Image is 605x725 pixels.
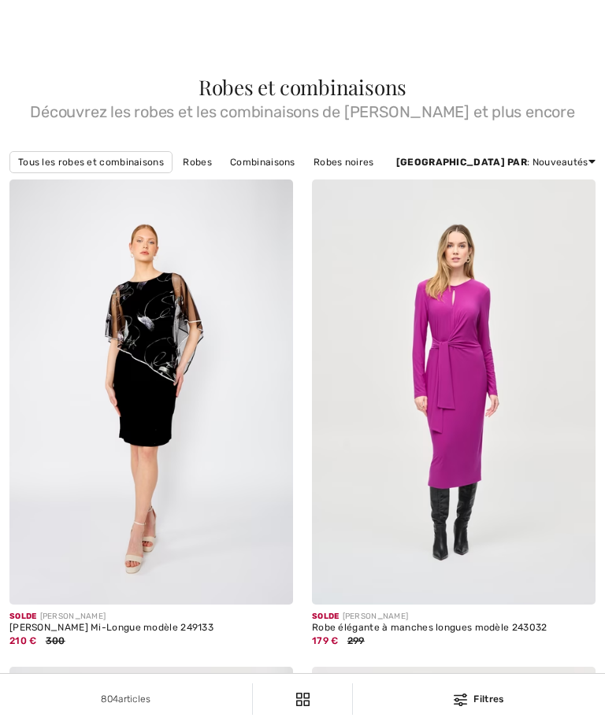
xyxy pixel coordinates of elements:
[306,152,382,172] a: Robes noires
[9,623,293,634] div: [PERSON_NAME] Mi-Longue modèle 249133
[396,157,527,168] strong: [GEOGRAPHIC_DATA] par
[199,73,406,101] span: Robes et combinaisons
[312,612,340,621] span: Solde
[296,693,310,706] img: Filtres
[9,151,173,173] a: Tous les robes et combinaisons
[362,692,596,706] div: Filtres
[9,611,293,623] div: [PERSON_NAME]
[454,694,467,706] img: Filtres
[222,152,303,172] a: Combinaisons
[312,635,339,646] span: 179 €
[9,179,293,605] img: Robe Élégante Mi-Longue modèle 249133. Noir/Violette
[312,623,596,634] div: Robe élégante à manches longues modèle 243032
[9,98,596,120] span: Découvrez les robes et les combinaisons de [PERSON_NAME] et plus encore
[9,612,37,621] span: Solde
[396,155,596,169] div: : Nouveautés
[175,152,220,172] a: Robes
[312,611,596,623] div: [PERSON_NAME]
[347,635,365,646] span: 299
[101,694,118,705] span: 804
[312,179,596,605] img: Robe élégante à manches longues modèle 243032. Empress
[46,635,65,646] span: 300
[9,635,37,646] span: 210 €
